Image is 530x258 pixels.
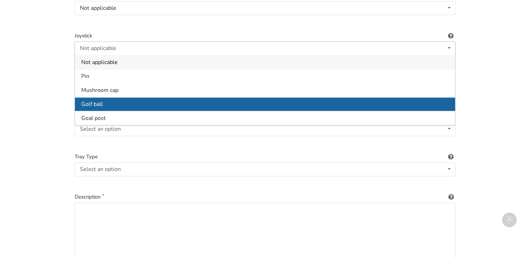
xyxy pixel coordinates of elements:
div: Select an option [80,126,121,132]
label: Joystick [75,32,455,40]
label: Tray Type [75,153,455,161]
span: Goal post [81,114,106,122]
div: Not applicable [80,5,116,11]
span: Not applicable [81,58,118,66]
label: Description [75,193,455,201]
span: Pin [81,72,89,80]
span: Mushroom cap [81,86,118,94]
span: Golf ball [81,100,103,108]
div: Select an option [80,166,121,172]
div: Not applicable [80,45,116,51]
